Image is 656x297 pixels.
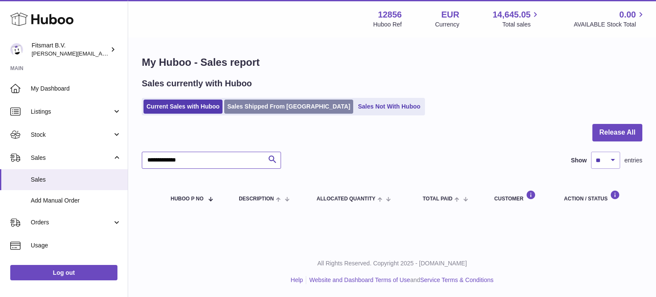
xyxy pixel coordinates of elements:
div: Action / Status [564,190,634,202]
span: Description [239,196,274,202]
span: 0.00 [619,9,636,21]
span: Usage [31,241,121,250]
p: All Rights Reserved. Copyright 2025 - [DOMAIN_NAME] [135,259,649,268]
a: Sales Not With Huboo [355,100,423,114]
span: Stock [31,131,112,139]
a: Help [291,276,303,283]
span: Sales [31,154,112,162]
span: Listings [31,108,112,116]
strong: EUR [441,9,459,21]
h2: Sales currently with Huboo [142,78,252,89]
a: Service Terms & Conditions [420,276,494,283]
span: ALLOCATED Quantity [316,196,375,202]
div: Huboo Ref [373,21,402,29]
span: Add Manual Order [31,197,121,205]
a: Log out [10,265,117,280]
img: jonathan@leaderoo.com [10,43,23,56]
strong: 12856 [378,9,402,21]
span: Total paid [423,196,453,202]
a: 14,645.05 Total sales [492,9,540,29]
a: 0.00 AVAILABLE Stock Total [574,9,646,29]
li: and [306,276,493,284]
h1: My Huboo - Sales report [142,56,642,69]
div: Currency [435,21,460,29]
div: Customer [494,190,547,202]
span: AVAILABLE Stock Total [574,21,646,29]
span: [PERSON_NAME][EMAIL_ADDRESS][DOMAIN_NAME] [32,50,171,57]
a: Website and Dashboard Terms of Use [309,276,410,283]
button: Release All [592,124,642,141]
span: 14,645.05 [492,9,530,21]
span: Orders [31,218,112,226]
div: Fitsmart B.V. [32,41,108,58]
span: Sales [31,176,121,184]
span: entries [624,156,642,165]
label: Show [571,156,587,165]
span: My Dashboard [31,85,121,93]
a: Sales Shipped From [GEOGRAPHIC_DATA] [224,100,353,114]
a: Current Sales with Huboo [143,100,223,114]
span: Huboo P no [171,196,204,202]
span: Total sales [502,21,540,29]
